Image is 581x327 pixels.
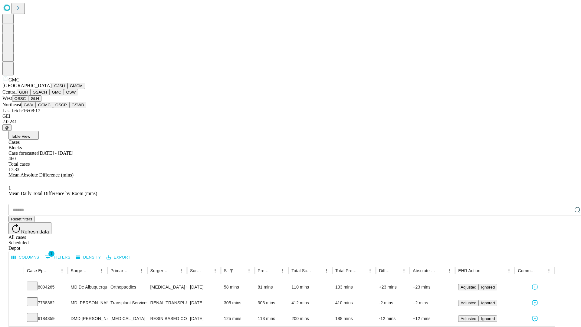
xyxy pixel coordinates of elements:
button: GLH [28,95,41,102]
button: Sort [169,266,177,275]
button: Menu [400,266,408,275]
div: Difference [379,268,391,273]
span: GMC [8,77,19,82]
button: Menu [97,266,106,275]
span: Central [2,89,17,94]
button: Density [74,253,103,262]
div: [DATE] [190,279,218,295]
span: Ignored [481,301,495,305]
button: Show filters [227,266,236,275]
span: Case forecaster [8,150,38,156]
button: Adjusted [458,315,479,322]
div: +2 mins [413,295,452,311]
button: Menu [211,266,219,275]
button: Sort [89,266,97,275]
button: Table View [8,131,39,140]
span: [GEOGRAPHIC_DATA] [2,83,52,88]
div: EHR Action [458,268,480,273]
div: Scheduled In Room Duration [224,268,227,273]
div: Absolute Difference [413,268,436,273]
div: 188 mins [335,311,373,326]
span: Ignored [481,316,495,321]
button: OSSC [12,95,28,102]
span: Table View [11,134,30,139]
div: RESIN BASED COMPOSITE 2 SURFACES, POSTERIOR [150,311,184,326]
div: 412 mins [291,295,329,311]
button: Show filters [43,253,72,262]
button: Sort [536,266,545,275]
button: GJSH [52,83,67,89]
button: Ignored [479,300,497,306]
div: 81 mins [258,279,286,295]
span: 1 [8,185,11,190]
button: GMCM [67,83,85,89]
button: Menu [505,266,513,275]
div: MD De Albuquerque [PERSON_NAME] [71,279,104,295]
span: Northeast [2,102,21,107]
div: GEI [2,114,579,119]
div: Surgery Date [190,268,202,273]
span: 1 [48,251,54,257]
div: 125 mins [224,311,252,326]
div: Comments [518,268,535,273]
button: Adjusted [458,284,479,290]
button: Menu [177,266,185,275]
div: -12 mins [379,311,407,326]
div: 113 mins [258,311,286,326]
span: Mean Daily Total Difference by Room (mins) [8,191,97,196]
span: @ [5,125,9,130]
button: GCMC [36,102,53,108]
div: Transplant Services [110,295,144,311]
div: [MEDICAL_DATA] SKIN [MEDICAL_DATA] MUSCLE AND BONE [150,279,184,295]
div: 133 mins [335,279,373,295]
div: Surgery Name [150,268,168,273]
button: Sort [270,266,278,275]
button: Sort [314,266,322,275]
span: Last fetch: 16:08:17 [2,108,40,113]
span: 460 [8,156,16,161]
button: Menu [545,266,553,275]
div: 58 mins [224,279,252,295]
div: DMD [PERSON_NAME] Dmd [71,311,104,326]
button: GMC [49,89,64,95]
div: Orthopaedics [110,279,144,295]
div: MD [PERSON_NAME] [71,295,104,311]
div: 305 mins [224,295,252,311]
button: @ [2,124,11,131]
button: Menu [445,266,454,275]
button: Menu [322,266,331,275]
button: Menu [137,266,146,275]
button: GSACH [30,89,49,95]
button: Export [105,253,132,262]
div: +23 mins [413,279,452,295]
button: Menu [366,266,374,275]
span: Refresh data [21,229,49,234]
button: Adjusted [458,300,479,306]
div: RENAL TRANSPLANT [150,295,184,311]
button: GSWB [69,102,87,108]
span: West [2,96,12,101]
div: -2 mins [379,295,407,311]
button: Expand [12,314,21,324]
span: Adjusted [461,316,476,321]
button: Ignored [479,284,497,290]
div: [DATE] [190,295,218,311]
div: Case Epic Id [27,268,49,273]
div: 6184359 [27,311,65,326]
button: Menu [245,266,253,275]
div: 200 mins [291,311,329,326]
button: GBH [17,89,30,95]
div: 1 active filter [227,266,236,275]
span: 17.33 [8,167,19,172]
button: Sort [437,266,445,275]
button: Expand [12,298,21,309]
button: Reset filters [8,216,34,222]
span: Mean Absolute Difference (mins) [8,172,74,177]
span: Total cases [8,161,30,167]
button: Refresh data [8,222,51,234]
button: Expand [12,282,21,293]
span: Adjusted [461,301,476,305]
span: Ignored [481,285,495,289]
button: GWV [21,102,36,108]
span: Adjusted [461,285,476,289]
